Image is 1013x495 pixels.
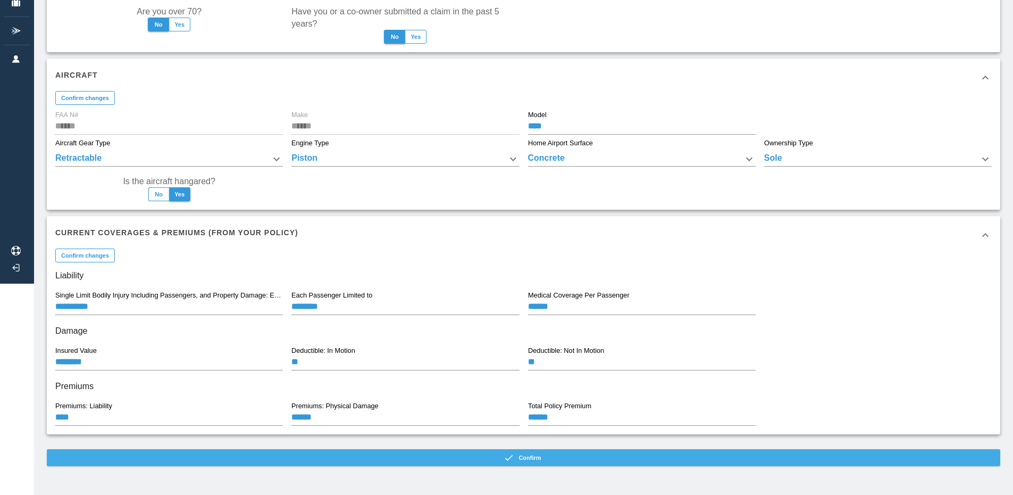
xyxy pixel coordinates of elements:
h6: Premiums [55,379,992,394]
button: Yes [169,187,190,201]
label: Premiums: Liability [55,401,112,411]
label: Are you over 70? [137,5,202,18]
button: Yes [405,30,426,44]
label: Each Passenger Limited to [291,291,372,300]
h6: Damage [55,324,992,339]
button: No [384,30,405,44]
button: Confirm [47,449,1000,466]
label: Home Airport Surface [528,138,593,148]
div: Sole [764,152,992,167]
label: Total Policy Premium [528,401,591,411]
label: Make [291,110,308,120]
button: Yes [169,18,190,31]
div: Piston [291,152,519,167]
label: Single Limit Bodily Injury Including Passengers, and Property Damage: Each Occurrence [55,291,282,300]
label: Have you or a co-owner submitted a claim in the past 5 years? [291,5,519,30]
div: Current Coverages & Premiums (from your policy) [47,216,1000,254]
label: FAA N# [55,110,78,120]
div: Retractable [55,152,283,167]
h6: Liability [55,268,992,283]
label: Deductible: In Motion [291,346,355,356]
h6: Current Coverages & Premiums (from your policy) [55,227,298,238]
label: Is the aircraft hangared? [123,175,215,187]
div: Aircraft [47,59,1000,97]
label: Aircraft Gear Type [55,138,110,148]
div: Concrete [528,152,756,167]
label: Deductible: Not In Motion [528,346,604,356]
label: Insured Value [55,346,97,356]
label: Premiums: Physical Damage [291,401,379,411]
h6: Aircraft [55,69,98,81]
label: Medical Coverage Per Passenger [528,291,630,300]
label: Ownership Type [764,138,813,148]
label: Engine Type [291,138,329,148]
button: No [148,18,169,31]
label: Model [528,110,547,120]
button: No [148,187,170,201]
button: Confirm changes [55,249,115,262]
button: Confirm changes [55,91,115,105]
